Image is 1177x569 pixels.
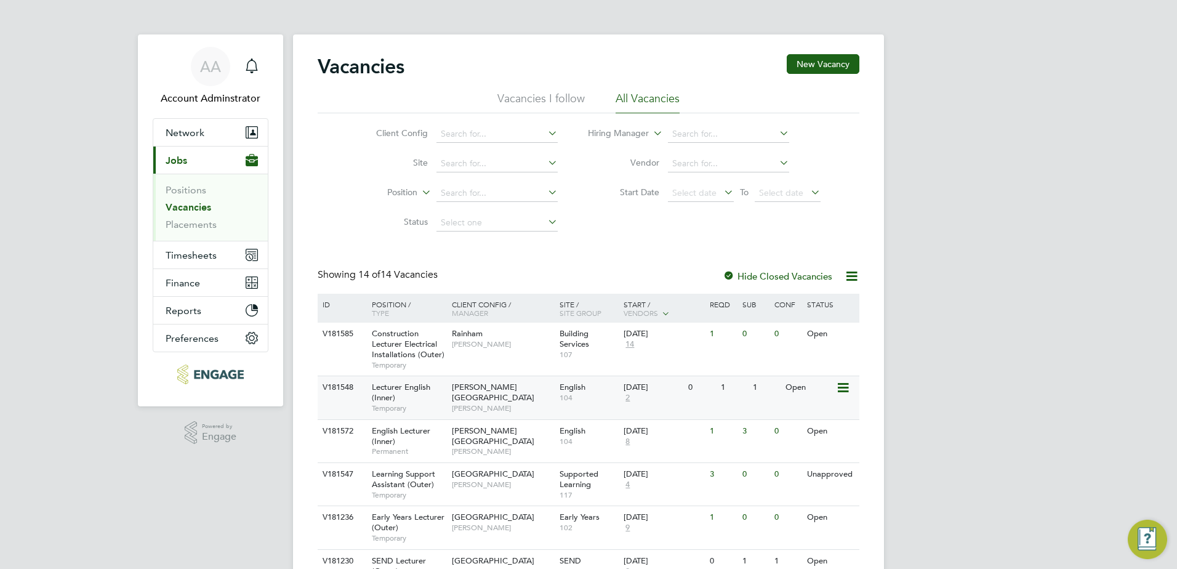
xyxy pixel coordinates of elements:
[624,308,658,318] span: Vendors
[616,91,680,113] li: All Vacancies
[787,54,859,74] button: New Vacancy
[452,426,534,446] span: [PERSON_NAME][GEOGRAPHIC_DATA]
[452,446,553,456] span: [PERSON_NAME]
[138,34,283,406] nav: Main navigation
[624,339,636,350] span: 14
[624,556,704,567] div: [DATE]
[452,339,553,349] span: [PERSON_NAME]
[166,277,200,289] span: Finance
[707,463,739,486] div: 3
[153,365,268,384] a: Go to home page
[372,360,446,370] span: Temporary
[153,47,268,106] a: AAAccount Adminstrator
[621,294,707,325] div: Start /
[736,184,752,200] span: To
[624,469,704,480] div: [DATE]
[759,187,803,198] span: Select date
[436,185,558,202] input: Search for...
[153,297,268,324] button: Reports
[436,155,558,172] input: Search for...
[668,155,789,172] input: Search for...
[497,91,585,113] li: Vacancies I follow
[319,323,363,345] div: V181585
[363,294,449,323] div: Position /
[358,268,438,281] span: 14 Vacancies
[718,376,750,399] div: 1
[166,333,219,344] span: Preferences
[153,269,268,296] button: Finance
[560,426,585,436] span: English
[202,432,236,442] span: Engage
[358,268,380,281] span: 14 of
[707,294,739,315] div: Reqd
[166,184,206,196] a: Positions
[372,446,446,456] span: Permanent
[177,365,243,384] img: protocol-logo-retina.png
[357,157,428,168] label: Site
[436,126,558,143] input: Search for...
[560,393,618,403] span: 104
[560,523,618,533] span: 102
[771,323,803,345] div: 0
[449,294,556,323] div: Client Config /
[804,506,858,529] div: Open
[707,506,739,529] div: 1
[560,382,585,392] span: English
[372,328,444,360] span: Construction Lecturer Electrical Installations (Outer)
[560,350,618,360] span: 107
[372,308,389,318] span: Type
[672,187,717,198] span: Select date
[588,157,659,168] label: Vendor
[372,469,435,490] span: Learning Support Assistant (Outer)
[739,294,771,315] div: Sub
[372,512,444,533] span: Early Years Lecturer (Outer)
[560,555,581,566] span: SEND
[347,187,417,199] label: Position
[578,127,649,140] label: Hiring Manager
[739,323,771,345] div: 0
[804,463,858,486] div: Unapproved
[739,506,771,529] div: 0
[624,480,632,490] span: 4
[624,512,704,523] div: [DATE]
[707,323,739,345] div: 1
[782,376,836,399] div: Open
[153,91,268,106] span: Account Adminstrator
[357,216,428,227] label: Status
[319,376,363,399] div: V181548
[556,294,621,323] div: Site /
[560,490,618,500] span: 117
[804,294,858,315] div: Status
[372,403,446,413] span: Temporary
[452,480,553,490] span: [PERSON_NAME]
[624,393,632,403] span: 2
[200,59,221,75] span: AA
[588,187,659,198] label: Start Date
[739,463,771,486] div: 0
[452,328,483,339] span: Rainham
[319,420,363,443] div: V181572
[624,426,704,437] div: [DATE]
[685,376,717,399] div: 0
[372,382,430,403] span: Lecturer English (Inner)
[319,294,363,315] div: ID
[452,382,534,403] span: [PERSON_NAME][GEOGRAPHIC_DATA]
[436,214,558,232] input: Select one
[319,506,363,529] div: V181236
[452,469,534,479] span: [GEOGRAPHIC_DATA]
[318,54,404,79] h2: Vacancies
[624,329,704,339] div: [DATE]
[560,328,589,349] span: Building Services
[750,376,782,399] div: 1
[153,119,268,146] button: Network
[357,127,428,139] label: Client Config
[723,270,832,282] label: Hide Closed Vacancies
[452,523,553,533] span: [PERSON_NAME]
[166,127,204,139] span: Network
[166,155,187,166] span: Jobs
[1128,520,1167,559] button: Engage Resource Center
[452,555,534,566] span: [GEOGRAPHIC_DATA]
[166,249,217,261] span: Timesheets
[560,512,600,522] span: Early Years
[624,523,632,533] span: 9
